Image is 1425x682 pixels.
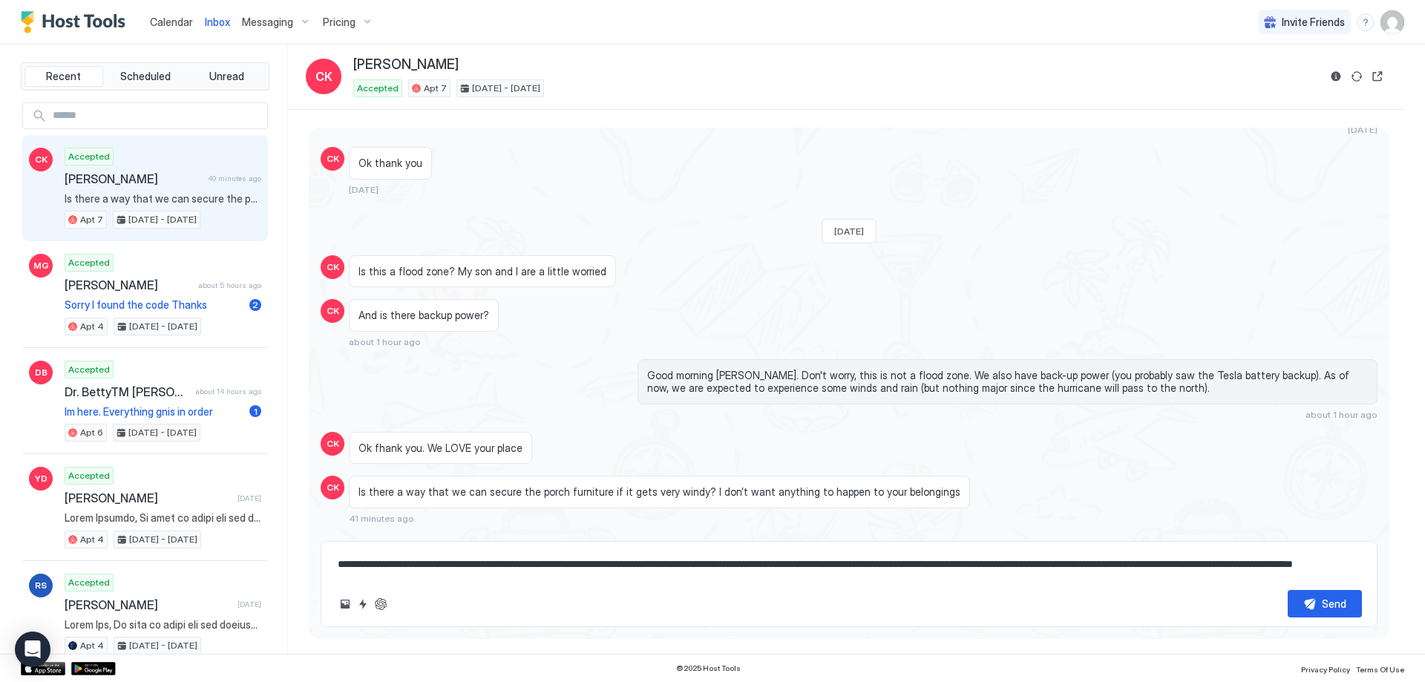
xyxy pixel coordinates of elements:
span: And is there backup power? [358,309,489,322]
span: [PERSON_NAME] [65,597,232,612]
div: menu [1357,13,1375,31]
span: Invite Friends [1282,16,1345,29]
span: Accepted [68,576,110,589]
span: Accepted [68,469,110,482]
span: [DATE] [237,600,261,609]
span: Im here. Everything gnis in order [65,405,243,419]
span: [PERSON_NAME] [353,56,459,73]
span: about 1 hour ago [349,336,421,347]
span: Dr. BettyTM [PERSON_NAME] [65,384,189,399]
span: Is this a flood zone? My son and I are a little worried [358,265,606,278]
span: about 14 hours ago [195,387,261,396]
button: Send [1288,590,1362,617]
span: Good morning [PERSON_NAME]. Don't worry, this is not a flood zone. We also have back-up power (yo... [647,369,1368,395]
a: Terms Of Use [1356,660,1404,676]
button: Quick reply [354,595,372,613]
span: [DATE] [1348,124,1377,135]
input: Input Field [47,103,267,128]
button: Unread [187,66,266,87]
span: Apt 7 [424,82,447,95]
span: Recent [46,70,81,83]
span: [DATE] - [DATE] [129,639,197,652]
span: Lorem Ipsumdo, Si amet co adipi eli sed doeiusmo tem INCI UTL Etdol Magn/Aliqu Enimadmin ve qui N... [65,511,261,525]
span: CK [327,152,339,165]
a: Inbox [205,14,230,30]
div: Send [1322,596,1346,611]
span: Accepted [357,82,399,95]
span: Calendar [150,16,193,28]
span: Lorem Ips, Do sita co adipi eli sed doeiusmo tem INCI UTL Etdol Magn/Aliqu Enimadmin ve qui Nost-... [65,618,261,632]
div: Open Intercom Messenger [15,632,50,667]
span: Apt 6 [80,426,103,439]
span: [DATE] - [DATE] [128,213,197,226]
span: 1 [254,406,258,417]
div: tab-group [21,62,269,91]
span: [DATE] - [DATE] [129,320,197,333]
span: [DATE] [834,226,864,237]
span: Ok fhank you. We LOVE your place [358,442,522,455]
span: Unread [209,70,244,83]
button: Upload image [336,595,354,613]
span: about 5 hours ago [198,281,261,290]
span: Pricing [323,16,356,29]
span: Apt 7 [80,213,103,226]
a: Privacy Policy [1301,660,1350,676]
span: Messaging [242,16,293,29]
button: Scheduled [106,66,185,87]
span: Apt 4 [80,320,104,333]
span: [DATE] - [DATE] [472,82,540,95]
button: Recent [24,66,103,87]
span: CK [35,153,47,166]
button: Reservation information [1327,68,1345,85]
span: [PERSON_NAME] [65,491,232,505]
span: CK [315,68,332,85]
span: [DATE] - [DATE] [128,426,197,439]
span: [DATE] [349,184,379,195]
span: Inbox [205,16,230,28]
span: Is there a way that we can secure the porch furniture if it gets very windy? I don’t want anythin... [65,192,261,206]
span: [PERSON_NAME] [65,171,202,186]
span: Sorry I found the code Thanks [65,298,243,312]
span: CK [327,481,339,494]
button: Sync reservation [1348,68,1366,85]
span: [DATE] [237,494,261,503]
span: Accepted [68,150,110,163]
span: © 2025 Host Tools [676,663,741,673]
span: Accepted [68,363,110,376]
a: Host Tools Logo [21,11,132,33]
span: CK [327,304,339,318]
span: DB [35,366,47,379]
span: Apt 4 [80,533,104,546]
span: YD [35,472,47,485]
a: Calendar [150,14,193,30]
span: MG [33,259,49,272]
span: [DATE] - [DATE] [129,533,197,546]
button: ChatGPT Auto Reply [372,595,390,613]
span: RS [35,579,47,592]
span: Scheduled [120,70,171,83]
button: Open reservation [1369,68,1386,85]
a: App Store [21,662,65,675]
span: Ok thank you [358,157,422,170]
span: 41 minutes ago [349,513,414,524]
span: CK [327,437,339,450]
span: 2 [252,299,258,310]
span: CK [327,260,339,274]
a: Google Play Store [71,662,116,675]
span: about 1 hour ago [1306,409,1377,420]
span: Is there a way that we can secure the porch furniture if it gets very windy? I don’t want anythin... [358,485,960,499]
div: User profile [1380,10,1404,34]
span: 40 minutes ago [208,174,261,183]
span: Apt 4 [80,639,104,652]
span: Accepted [68,256,110,269]
span: [PERSON_NAME] [65,278,192,292]
span: Terms Of Use [1356,665,1404,674]
span: Privacy Policy [1301,665,1350,674]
